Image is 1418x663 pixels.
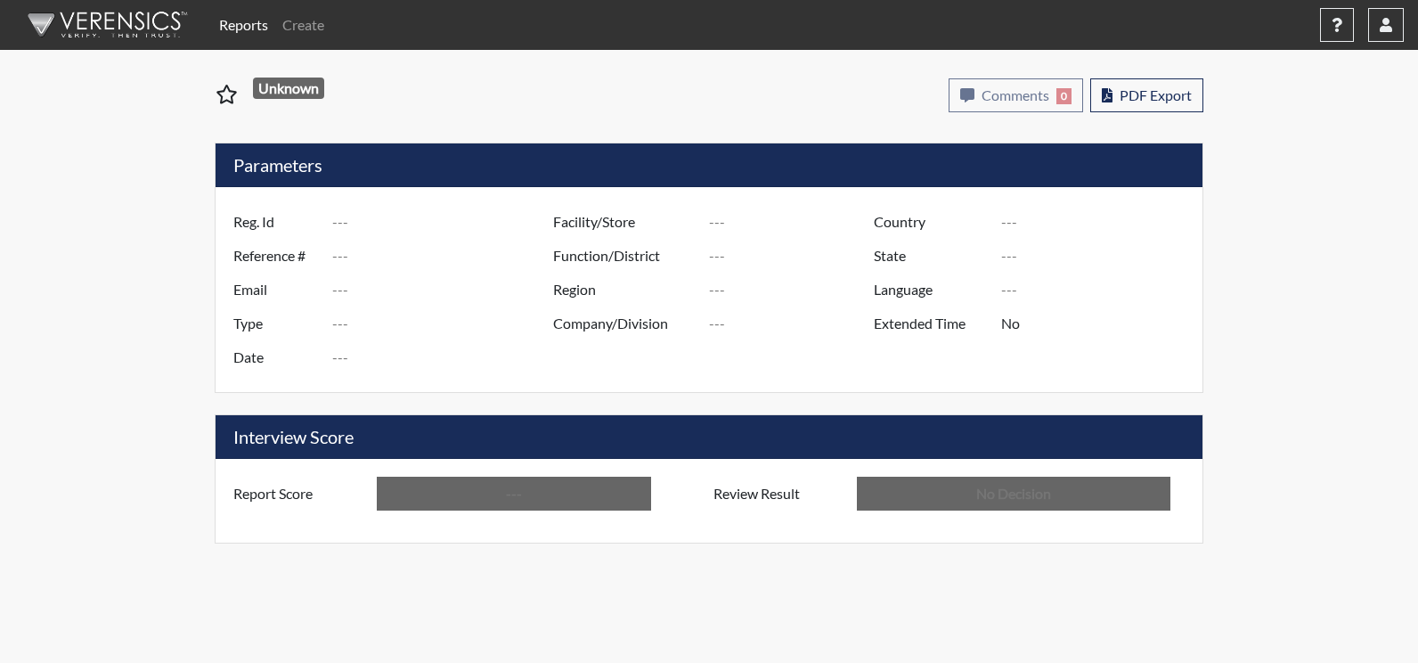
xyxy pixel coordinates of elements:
label: Company/Division [540,307,709,340]
label: Reg. Id [220,205,332,239]
label: Type [220,307,332,340]
input: --- [332,239,558,273]
input: --- [1001,273,1198,307]
input: --- [709,205,878,239]
span: Unknown [253,78,325,99]
label: Report Score [220,477,377,511]
span: Comments [982,86,1049,103]
span: PDF Export [1120,86,1192,103]
label: Review Result [700,477,857,511]
input: --- [1001,205,1198,239]
label: Reference # [220,239,332,273]
input: --- [332,273,558,307]
input: --- [332,205,558,239]
a: Create [275,7,331,43]
label: Country [860,205,1001,239]
span: 0 [1056,88,1072,104]
label: Region [540,273,709,307]
input: --- [1001,307,1198,340]
label: Date [220,340,332,374]
label: Email [220,273,332,307]
input: --- [709,307,878,340]
h5: Parameters [216,143,1202,187]
input: --- [709,239,878,273]
input: No Decision [857,477,1170,511]
label: Language [860,273,1001,307]
input: --- [332,307,558,340]
input: --- [1001,239,1198,273]
label: State [860,239,1001,273]
input: --- [332,340,558,374]
label: Facility/Store [540,205,709,239]
input: --- [377,477,651,511]
button: PDF Export [1090,78,1203,112]
h5: Interview Score [216,415,1202,459]
label: Extended Time [860,307,1001,340]
input: --- [709,273,878,307]
a: Reports [212,7,275,43]
label: Function/District [540,239,709,273]
button: Comments0 [949,78,1083,112]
